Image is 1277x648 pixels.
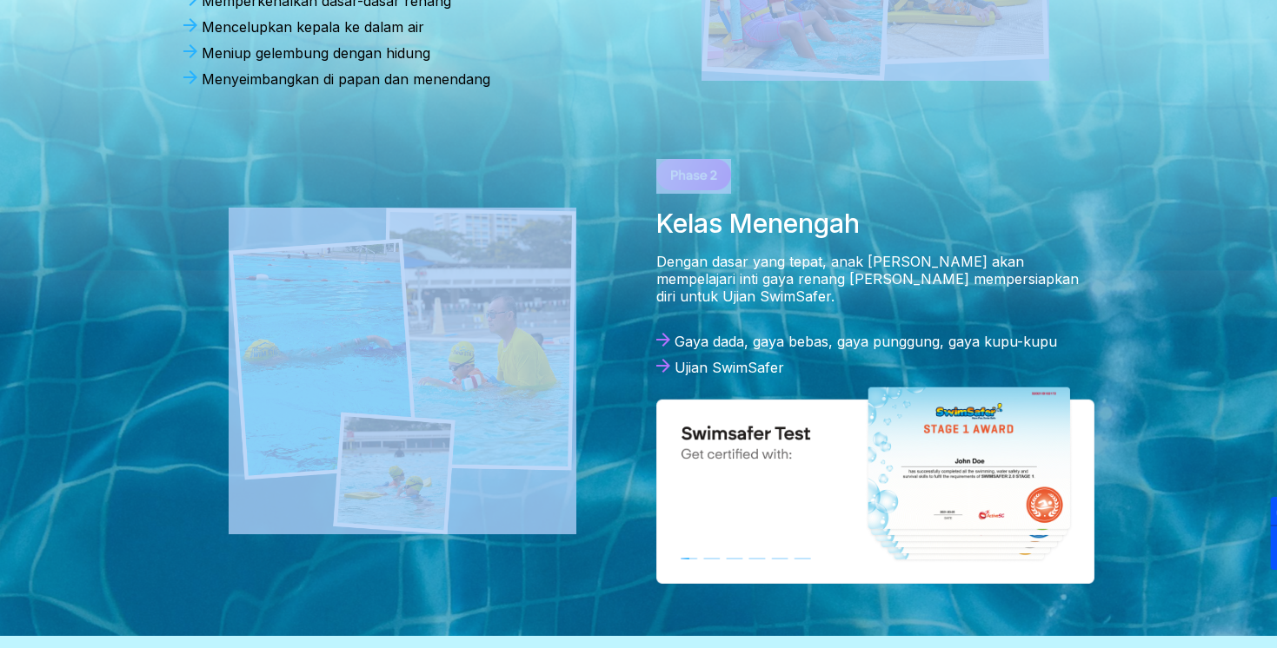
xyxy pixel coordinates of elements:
div: Mencelupkan kepala ke dalam air [183,18,622,36]
div: Menyeimbangkan di papan dan menendang [183,70,622,88]
img: Arrow [183,44,197,58]
img: Arrow [656,359,670,373]
div: Ujian SwimSafer [656,359,1094,376]
img: Phase 2 [656,159,732,190]
img: Arrow [183,18,197,32]
h3: Kelas Menengah [656,208,1094,239]
div: Dengan dasar yang tepat, anak [PERSON_NAME] akan mempelajari inti gaya renang [PERSON_NAME] mempe... [656,253,1094,305]
div: Gaya dada, gaya bebas, gaya punggung, gaya kupu-kupu [656,333,1094,350]
img: Arrow [656,333,670,347]
img: Arrow [183,70,197,84]
img: SwimSafer Stage 1 Award certificate [656,385,1094,585]
img: coach teaching a kid's swimming lesson in Singapore [229,208,576,534]
div: Meniup gelembung dengan hidung [183,44,622,62]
